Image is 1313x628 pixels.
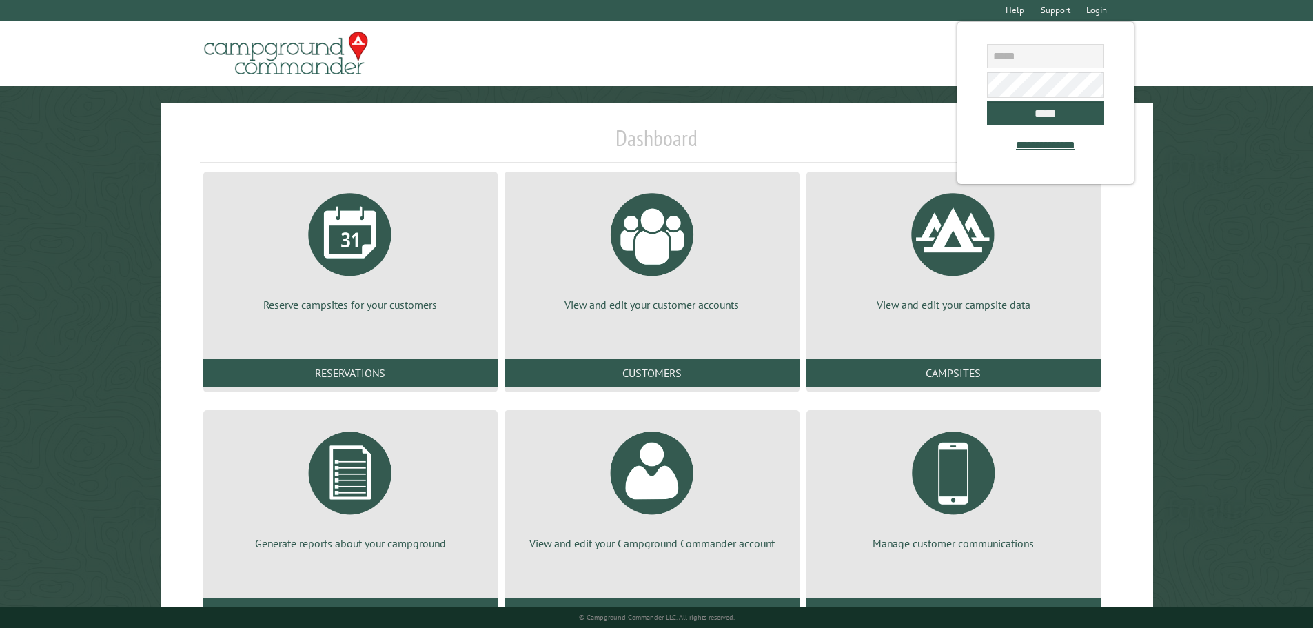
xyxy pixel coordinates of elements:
[823,297,1084,312] p: View and edit your campsite data
[823,536,1084,551] p: Manage customer communications
[203,359,498,387] a: Reservations
[203,598,498,625] a: Reports
[220,183,481,312] a: Reserve campsites for your customers
[505,359,799,387] a: Customers
[220,421,481,551] a: Generate reports about your campground
[521,183,782,312] a: View and edit your customer accounts
[823,421,1084,551] a: Manage customer communications
[521,297,782,312] p: View and edit your customer accounts
[220,536,481,551] p: Generate reports about your campground
[505,598,799,625] a: Account
[200,125,1114,163] h1: Dashboard
[579,613,735,622] small: © Campground Commander LLC. All rights reserved.
[823,183,1084,312] a: View and edit your campsite data
[521,536,782,551] p: View and edit your Campground Commander account
[806,598,1101,625] a: Communications
[806,359,1101,387] a: Campsites
[521,421,782,551] a: View and edit your Campground Commander account
[200,27,372,81] img: Campground Commander
[220,297,481,312] p: Reserve campsites for your customers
